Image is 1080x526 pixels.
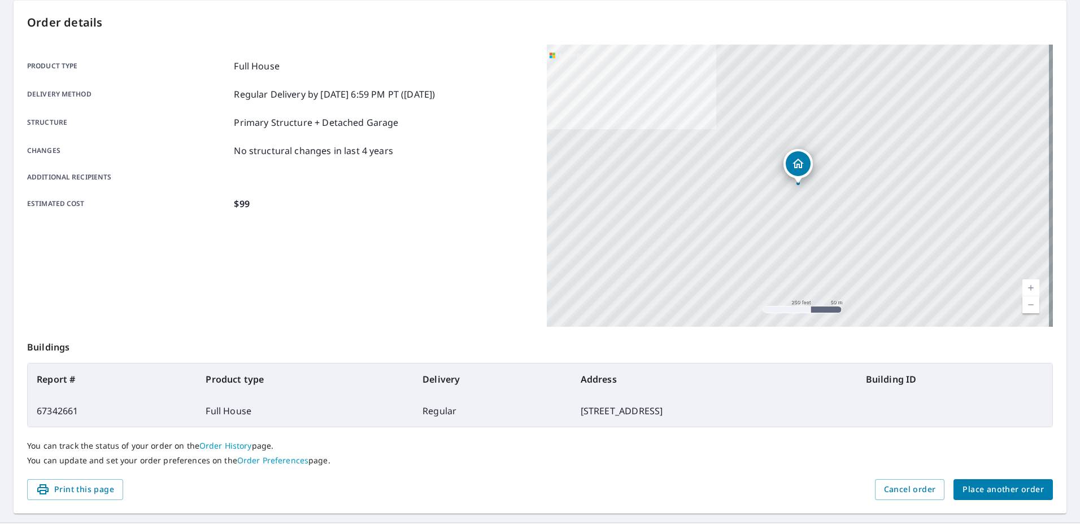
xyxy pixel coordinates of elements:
p: Estimated cost [27,197,229,211]
p: Product type [27,59,229,73]
p: $99 [234,197,249,211]
a: Current Level 17, Zoom Out [1022,296,1039,313]
p: No structural changes in last 4 years [234,144,393,157]
button: Cancel order [875,479,945,500]
button: Print this page [27,479,123,500]
a: Order History [199,440,252,451]
th: Report # [28,363,197,395]
th: Address [572,363,857,395]
td: 67342661 [28,395,197,427]
p: Delivery method [27,87,229,101]
p: Changes [27,144,229,157]
p: Structure [27,116,229,129]
p: Additional recipients [27,172,229,182]
span: Print this page [36,483,114,497]
th: Delivery [413,363,572,395]
div: Dropped pin, building 1, Residential property, 699 Pine Valley Ct Egg Harbor City, NJ 08215 [783,149,813,184]
th: Product type [197,363,413,395]
p: You can update and set your order preferences on the page. [27,455,1053,466]
button: Place another order [953,479,1053,500]
td: [STREET_ADDRESS] [572,395,857,427]
p: Buildings [27,327,1053,363]
p: Order details [27,14,1053,31]
span: Place another order [963,483,1044,497]
p: You can track the status of your order on the page. [27,441,1053,451]
a: Current Level 17, Zoom In [1022,279,1039,296]
td: Full House [197,395,413,427]
p: Primary Structure + Detached Garage [234,116,398,129]
p: Full House [234,59,280,73]
td: Regular [413,395,572,427]
span: Cancel order [884,483,936,497]
a: Order Preferences [237,455,308,466]
p: Regular Delivery by [DATE] 6:59 PM PT ([DATE]) [234,87,435,101]
th: Building ID [857,363,1052,395]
